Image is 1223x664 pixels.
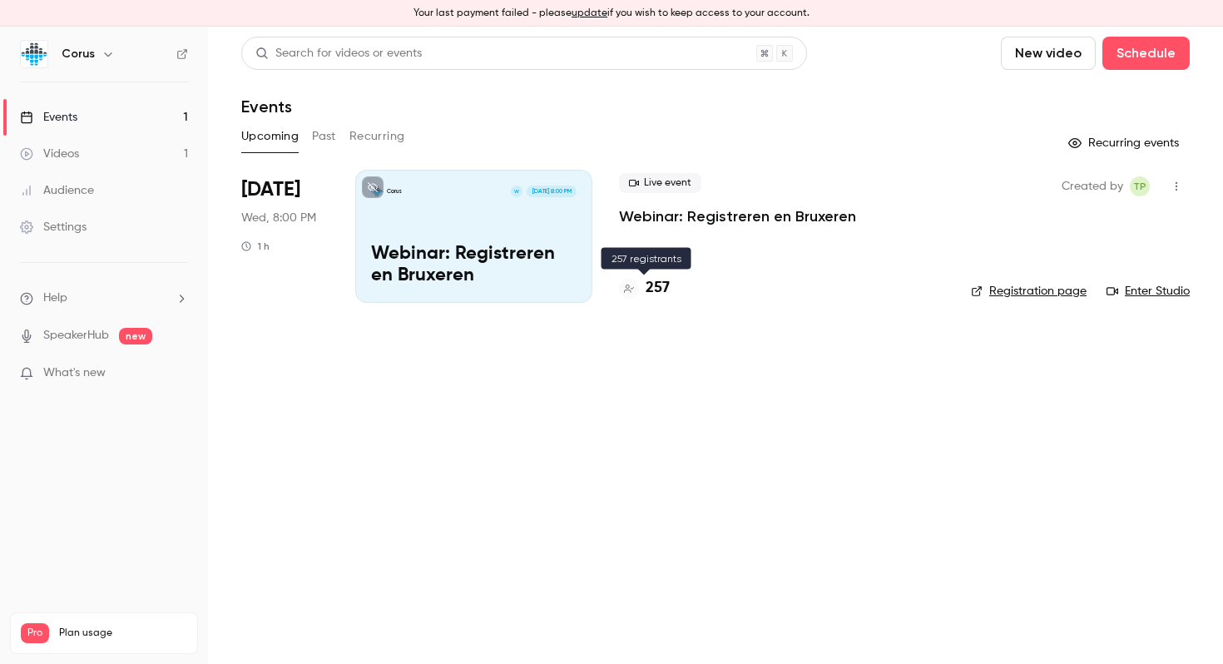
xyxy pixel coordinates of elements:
button: Schedule [1102,37,1190,70]
span: Help [43,290,67,307]
img: Corus [21,41,47,67]
a: 257 [619,277,670,300]
span: Plan usage [59,627,187,640]
div: Videos [20,146,79,162]
button: update [572,6,607,21]
span: What's new [43,364,106,382]
span: Tessa Peters [1130,176,1150,196]
h6: Corus [62,46,95,62]
button: Recurring events [1061,130,1190,156]
p: Your last payment failed - please if you wish to keep access to your account. [413,6,810,21]
h1: Events [241,97,292,116]
a: Registration page [971,283,1087,300]
a: Webinar: Registreren en Bruxeren [619,206,856,226]
span: new [119,328,152,344]
h4: 257 [646,277,670,300]
p: Corus [387,187,402,196]
a: SpeakerHub [43,327,109,344]
div: 1 h [241,240,270,253]
div: W [510,185,523,198]
div: Audience [20,182,94,199]
div: Search for videos or events [255,45,422,62]
span: Pro [21,623,49,643]
span: [DATE] 8:00 PM [527,186,576,197]
div: Events [20,109,77,126]
iframe: Noticeable Trigger [168,366,188,381]
p: Webinar: Registreren en Bruxeren [371,244,577,287]
button: New video [1001,37,1096,70]
span: [DATE] [241,176,300,203]
span: Live event [619,173,701,193]
div: Settings [20,219,87,235]
button: Upcoming [241,123,299,150]
li: help-dropdown-opener [20,290,188,307]
a: Webinar: Registreren en BruxerenCorusW[DATE] 8:00 PMWebinar: Registreren en Bruxeren [355,170,592,303]
button: Recurring [349,123,405,150]
div: Sep 3 Wed, 8:00 PM (Europe/Amsterdam) [241,170,329,303]
span: TP [1133,176,1146,196]
a: Enter Studio [1107,283,1190,300]
span: Created by [1062,176,1123,196]
span: Wed, 8:00 PM [241,210,316,226]
button: Past [312,123,336,150]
